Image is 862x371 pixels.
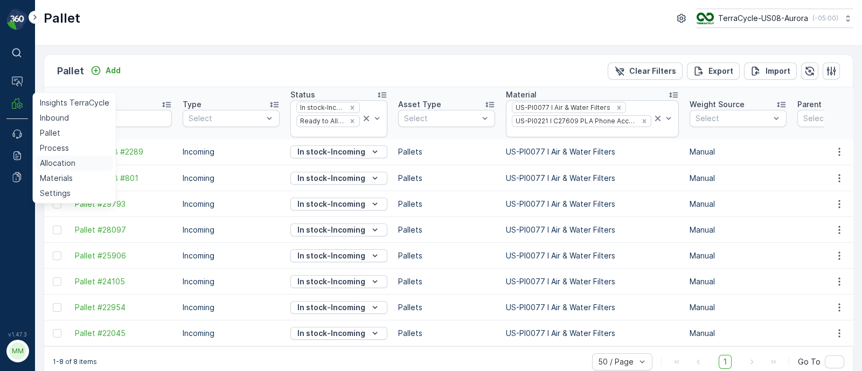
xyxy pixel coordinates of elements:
[297,102,346,113] div: In stock-Incoming
[75,302,172,313] a: Pallet #22954
[613,103,625,112] div: Remove US-PI0077 I Air & Water Filters
[106,65,121,76] p: Add
[75,250,172,261] a: Pallet #25906
[177,139,285,165] td: Incoming
[393,191,500,217] td: Pallets
[500,191,684,217] td: US-PI0077 I Air & Water Filters
[684,269,792,295] td: Manual
[629,66,676,76] p: Clear Filters
[398,99,441,110] p: Asset Type
[684,165,792,191] td: Manual
[86,64,125,77] button: Add
[290,198,387,211] button: In stock-Incoming
[393,217,500,243] td: Pallets
[719,355,732,369] span: 1
[290,172,387,185] button: In stock-Incoming
[189,113,263,124] p: Select
[500,243,684,269] td: US-PI0077 I Air & Water Filters
[297,276,365,287] p: In stock-Incoming
[346,103,358,112] div: Remove In stock-Incoming
[500,320,684,346] td: US-PI0077 I Air & Water Filters
[53,200,61,208] div: Toggle Row Selected
[53,329,61,338] div: Toggle Row Selected
[684,139,792,165] td: Manual
[177,243,285,269] td: Incoming
[75,276,172,287] a: Pallet #24105
[393,243,500,269] td: Pallets
[690,99,745,110] p: Weight Source
[297,116,346,126] div: Ready to Allocation
[684,191,792,217] td: Manual
[25,48,36,57] p: ⌘B
[177,165,285,191] td: Incoming
[393,295,500,320] td: Pallets
[297,250,365,261] p: In stock-Incoming
[75,173,172,184] a: Pallet_US08 #801
[500,295,684,320] td: US-PI0077 I Air & Water Filters
[506,89,537,100] p: Material
[708,66,733,76] p: Export
[44,10,80,27] p: Pallet
[290,275,387,288] button: In stock-Incoming
[500,217,684,243] td: US-PI0077 I Air & Water Filters
[684,217,792,243] td: Manual
[696,113,770,124] p: Select
[9,342,26,360] div: MM
[6,340,28,362] button: MM
[75,225,172,235] a: Pallet #28097
[638,117,650,125] div: Remove US-PI0221 I C27609 PLA Phone Accessories
[393,139,500,165] td: Pallets
[6,331,28,338] span: v 1.47.3
[53,303,61,312] div: Toggle Row Selected
[687,62,740,80] button: Export
[512,102,612,113] div: US-PI0077 I Air & Water Filters
[812,14,838,23] p: ( -05:00 )
[290,145,387,158] button: In stock-Incoming
[290,249,387,262] button: In stock-Incoming
[53,358,97,366] p: 1-8 of 8 items
[177,217,285,243] td: Incoming
[33,346,72,356] p: MRF.US08
[75,328,172,339] a: Pallet #22045
[53,251,61,260] div: Toggle Row Selected
[393,165,500,191] td: Pallets
[500,139,684,165] td: US-PI0077 I Air & Water Filters
[290,89,315,100] p: Status
[608,62,683,80] button: Clear Filters
[684,295,792,320] td: Manual
[53,226,61,234] div: Toggle Row Selected
[684,320,792,346] td: Manual
[177,269,285,295] td: Incoming
[697,12,714,24] img: image_ci7OI47.png
[290,327,387,340] button: In stock-Incoming
[290,223,387,236] button: In stock-Incoming
[297,173,365,184] p: In stock-Incoming
[177,191,285,217] td: Incoming
[766,66,790,76] p: Import
[697,9,853,28] button: TerraCycle-US08-Aurora(-05:00)
[346,117,358,125] div: Remove Ready to Allocation
[684,243,792,269] td: Manual
[744,62,797,80] button: Import
[500,165,684,191] td: US-PI0077 I Air & Water Filters
[297,146,365,157] p: In stock-Incoming
[75,199,172,209] a: Pallet #29793
[177,320,285,346] td: Incoming
[393,320,500,346] td: Pallets
[512,116,637,126] div: US-PI0221 I C27609 PLA Phone Accessories
[183,99,201,110] p: Type
[75,146,172,157] a: Pallet_US08 #2289
[500,269,684,295] td: US-PI0077 I Air & Water Filters
[297,302,365,313] p: In stock-Incoming
[404,113,478,124] p: Select
[798,356,821,367] span: Go To
[297,225,365,235] p: In stock-Incoming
